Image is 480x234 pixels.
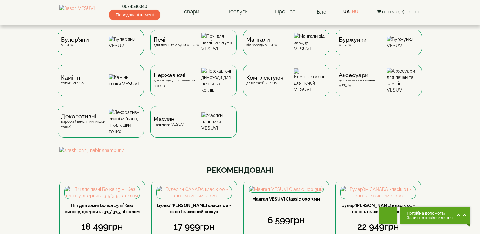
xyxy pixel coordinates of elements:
img: Комплектуючі для печей VESUVI [294,68,326,93]
a: Мангал VESUVI Classic 800 3мм [252,197,320,202]
div: 6 599грн [248,214,324,227]
button: Chat button [400,207,470,224]
span: Масляні [154,116,185,121]
img: Мангали від заводу VESUVI [294,33,326,52]
a: Піч для лазні Бочка 15 м³ без виносу, дверцята 315*315, зі склом [65,203,140,214]
a: Нержавіючідимоходи для печей та котлів Нержавіючі димоходи для печей та котлів [147,65,240,106]
span: Потрібна допомога? [407,211,453,216]
div: для лазні та сауни VESUVI [154,37,200,48]
a: Мангаливід заводу VESUVI Мангали від заводу VESUVI [240,30,332,65]
a: БуржуйкиVESUVI Буржуйки VESUVI [332,30,425,65]
img: Масляні пальники VESUVI [201,112,233,131]
img: Буржуйки VESUVI [387,36,419,49]
img: Піч для лазні Бочка 15 м³ без виносу, дверцята 315*315, зі склом [65,186,140,199]
div: топки VESUVI [61,75,86,86]
img: Булер'ян CANADA класік 00 + скло і захисний кожух [157,186,232,199]
span: Залиште повідомлення [407,216,453,220]
img: Аксесуари для печей та камінів VESUVI [387,68,419,93]
span: Передзвоніть мені [109,10,160,20]
img: Нержавіючі димоходи для печей та котлів [201,68,233,93]
img: shashlichnij-nabir-shampuriv [59,147,421,153]
button: Get Call button [379,207,397,224]
span: Камінні [61,75,86,80]
a: Комплектуючідля печей VESUVI Комплектуючі для печей VESUVI [240,65,332,106]
span: 0 товар(ів) - 0грн [382,9,419,14]
img: Булер'ян CANADA класік 01 + скло та захисний кожух [341,186,416,199]
img: Печі для лазні та сауни VESUVI [201,33,233,52]
a: Масляніпальники VESUVI Масляні пальники VESUVI [147,106,240,147]
span: Аксесуари [339,73,387,78]
div: для печей та камінів VESUVI [339,73,387,88]
a: Послуги [220,4,254,19]
a: 0674586340 [109,3,160,10]
div: вироби (пано, піки, кішки тощо) [61,114,109,130]
a: Каміннітопки VESUVI Камінні топки VESUVI [55,65,147,106]
span: Печі [154,37,200,42]
div: 17 999грн [156,220,232,233]
a: Булер'[PERSON_NAME] класік 01 + скло та захисний кожух [341,203,415,214]
a: Про нас [269,4,302,19]
div: від заводу VESUVI [246,37,278,48]
a: Блог [317,9,329,15]
span: Комплектуючі [246,75,285,80]
span: Мангали [246,37,278,42]
span: Буржуйки [339,37,367,42]
a: Булер'яниVESUVI Булер'яни VESUVI [55,30,147,65]
a: Булер'[PERSON_NAME] класік 00 + скло і захисний кожух [157,203,231,214]
img: Камінні топки VESUVI [109,74,141,87]
span: Булер'яни [61,37,89,42]
a: RU [352,9,358,14]
div: димоходи для печей та котлів [154,73,201,88]
a: Аксесуаридля печей та камінів VESUVI Аксесуари для печей та камінів VESUVI [332,65,425,106]
span: Декоративні [61,114,109,119]
a: Печідля лазні та сауни VESUVI Печі для лазні та сауни VESUVI [147,30,240,65]
a: Декоративнівироби (пано, піки, кішки тощо) Декоративні вироби (пано, піки, кішки тощо) [55,106,147,147]
button: 0 товар(ів) - 0грн [375,8,421,15]
img: Декоративні вироби (пано, піки, кішки тощо) [109,109,141,134]
a: UA [343,9,350,14]
a: Товари [175,4,206,19]
div: 22 949грн [340,220,416,233]
img: Мангал VESUVI Classic 800 3мм [249,186,323,192]
span: Нержавіючі [154,73,201,78]
div: VESUVI [339,37,367,48]
div: пальники VESUVI [154,116,185,127]
div: 18 499грн [64,220,140,233]
img: Завод VESUVI [59,5,95,18]
div: для печей VESUVI [246,75,285,86]
div: VESUVI [61,37,89,48]
img: Булер'яни VESUVI [109,36,141,49]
